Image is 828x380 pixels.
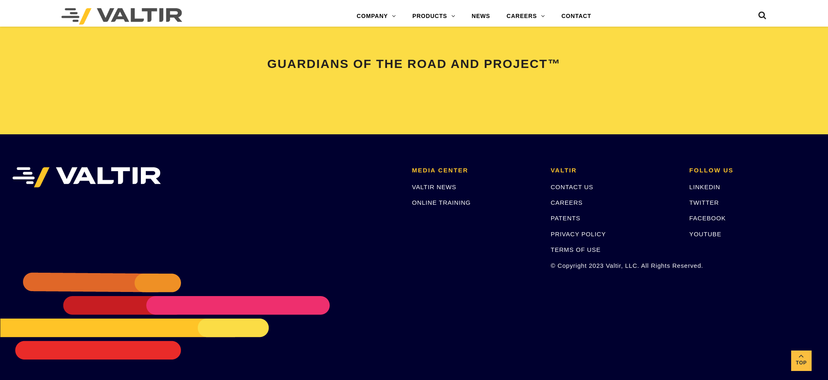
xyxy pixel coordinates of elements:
a: FACEBOOK [689,215,726,222]
a: PATENTS [551,215,581,222]
a: ONLINE TRAINING [412,199,471,206]
a: CAREERS [498,8,553,25]
a: TWITTER [689,199,719,206]
h2: VALTIR [551,167,677,174]
a: PRIVACY POLICY [551,231,606,237]
a: LINKEDIN [689,183,720,190]
p: © Copyright 2023 Valtir, LLC. All Rights Reserved. [551,261,677,270]
a: NEWS [464,8,498,25]
span: Top [791,359,812,368]
a: Top [791,351,812,371]
a: YOUTUBE [689,231,721,237]
a: PRODUCTS [404,8,464,25]
a: CONTACT US [551,183,593,190]
img: Valtir [61,8,182,25]
span: GUARDIANS OF THE ROAD AND PROJECT™ [267,57,561,70]
a: VALTIR NEWS [412,183,456,190]
a: COMPANY [348,8,404,25]
a: CAREERS [551,199,583,206]
a: TERMS OF USE [551,246,601,253]
a: CONTACT [553,8,600,25]
h2: FOLLOW US [689,167,816,174]
h2: MEDIA CENTER [412,167,538,174]
img: VALTIR [12,167,161,188]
